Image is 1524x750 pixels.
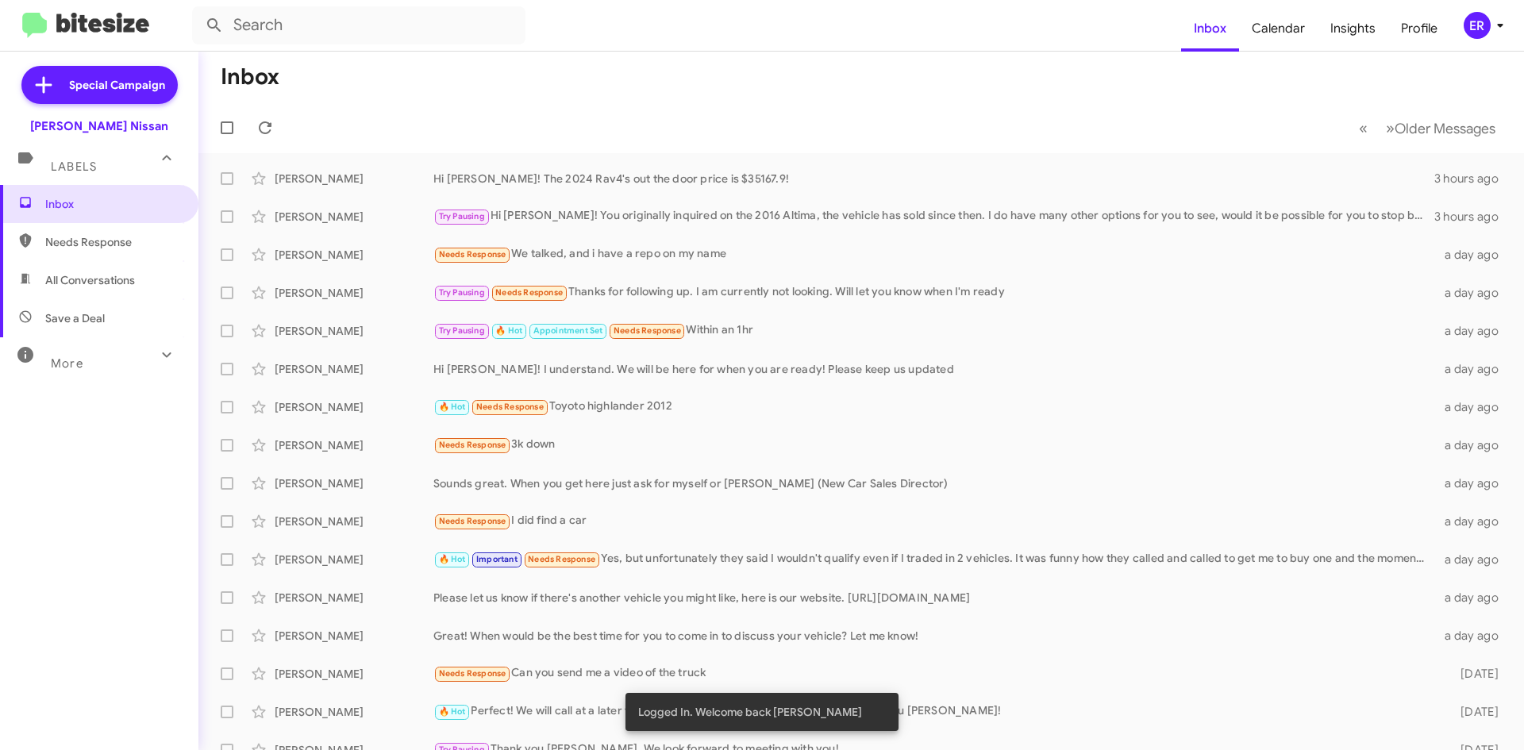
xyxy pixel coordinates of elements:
div: ER [1464,12,1491,39]
div: [PERSON_NAME] [275,704,433,720]
span: More [51,356,83,371]
span: Inbox [45,196,180,212]
span: Appointment Set [533,325,603,336]
div: I did find a car [433,512,1435,530]
span: Needs Response [439,440,506,450]
div: a day ago [1435,437,1511,453]
span: « [1359,118,1368,138]
div: Thanks for following up. I am currently not looking. Will let you know when I'm ready [433,283,1435,302]
div: [PERSON_NAME] [275,666,433,682]
div: Please let us know if there's another vehicle you might like, here is our website. [URL][DOMAIN_N... [433,590,1435,606]
div: [PERSON_NAME] [275,552,433,567]
div: a day ago [1435,285,1511,301]
a: Profile [1388,6,1450,52]
div: a day ago [1435,475,1511,491]
span: Needs Response [476,402,544,412]
div: [PERSON_NAME] [275,285,433,301]
div: 3 hours ago [1434,171,1511,187]
div: [PERSON_NAME] [275,209,433,225]
span: 🔥 Hot [439,706,466,717]
span: Special Campaign [69,77,165,93]
button: Previous [1349,112,1377,144]
div: a day ago [1435,552,1511,567]
span: Labels [51,160,97,174]
span: Needs Response [495,287,563,298]
span: Logged In. Welcome back [PERSON_NAME] [638,704,862,720]
div: Within an 1hr [433,321,1435,340]
div: [DATE] [1435,666,1511,682]
div: 3k down [433,436,1435,454]
div: [PERSON_NAME] [275,399,433,415]
div: a day ago [1435,361,1511,377]
button: Next [1376,112,1505,144]
span: All Conversations [45,272,135,288]
span: Save a Deal [45,310,105,326]
div: Yes, but unfortunately they said I wouldn't qualify even if I traded in 2 vehicles. It was funny ... [433,550,1435,568]
div: a day ago [1435,628,1511,644]
div: [PERSON_NAME] [275,590,433,606]
div: a day ago [1435,247,1511,263]
nav: Page navigation example [1350,112,1505,144]
div: Hi [PERSON_NAME]! You originally inquired on the 2016 Altima, the vehicle has sold since then. I ... [433,207,1434,225]
div: a day ago [1435,590,1511,606]
div: [PERSON_NAME] [275,247,433,263]
div: Perfect! We will call at a later time to confirm that appointment with you, Thank you [PERSON_NAME]! [433,702,1435,721]
div: Hi [PERSON_NAME]! I understand. We will be here for when you are ready! Please keep us updated [433,361,1435,377]
span: Needs Response [439,668,506,679]
span: Needs Response [439,516,506,526]
div: Hi [PERSON_NAME]! The 2024 Rav4's out the door price is $35167.9! [433,171,1434,187]
div: a day ago [1435,323,1511,339]
a: Insights [1318,6,1388,52]
span: Try Pausing [439,287,485,298]
a: Calendar [1239,6,1318,52]
div: a day ago [1435,399,1511,415]
span: Older Messages [1395,120,1495,137]
span: Needs Response [439,249,506,260]
div: [PERSON_NAME] [275,513,433,529]
div: [PERSON_NAME] Nissan [30,118,168,134]
div: [DATE] [1435,704,1511,720]
span: 🔥 Hot [495,325,522,336]
span: Try Pausing [439,325,485,336]
div: Toyoto highlander 2012 [433,398,1435,416]
div: Can you send me a video of the truck [433,664,1435,683]
div: We talked, and i have a repo on my name [433,245,1435,263]
h1: Inbox [221,64,279,90]
div: [PERSON_NAME] [275,475,433,491]
span: Needs Response [45,234,180,250]
div: a day ago [1435,513,1511,529]
span: Needs Response [528,554,595,564]
div: 3 hours ago [1434,209,1511,225]
span: 🔥 Hot [439,402,466,412]
a: Inbox [1181,6,1239,52]
div: Sounds great. When you get here just ask for myself or [PERSON_NAME] (New Car Sales Director) [433,475,1435,491]
div: [PERSON_NAME] [275,437,433,453]
input: Search [192,6,525,44]
div: [PERSON_NAME] [275,171,433,187]
span: » [1386,118,1395,138]
div: [PERSON_NAME] [275,628,433,644]
a: Special Campaign [21,66,178,104]
span: Needs Response [614,325,681,336]
div: [PERSON_NAME] [275,361,433,377]
span: Try Pausing [439,211,485,221]
div: [PERSON_NAME] [275,323,433,339]
span: Important [476,554,518,564]
div: Great! When would be the best time for you to come in to discuss your vehicle? Let me know! [433,628,1435,644]
button: ER [1450,12,1507,39]
span: 🔥 Hot [439,554,466,564]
